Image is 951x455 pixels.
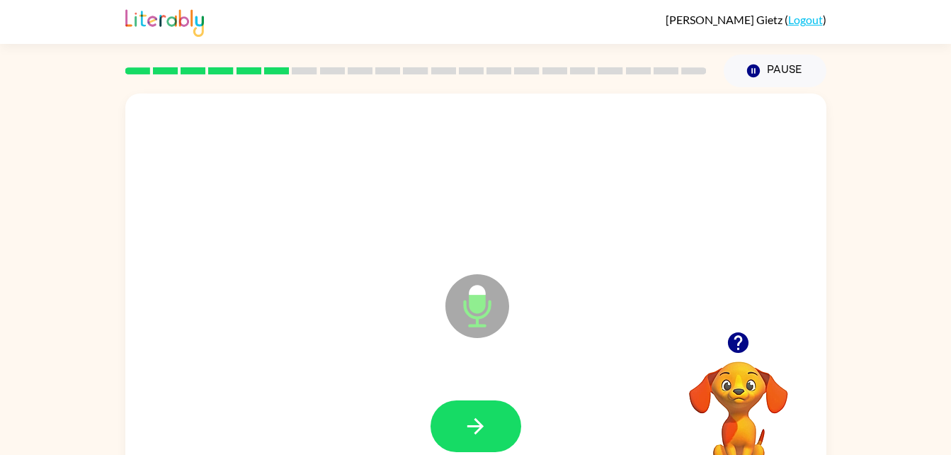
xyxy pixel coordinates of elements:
a: Logout [788,13,823,26]
img: Literably [125,6,204,37]
button: Pause [724,55,826,87]
span: [PERSON_NAME] Gietz [666,13,785,26]
div: ( ) [666,13,826,26]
